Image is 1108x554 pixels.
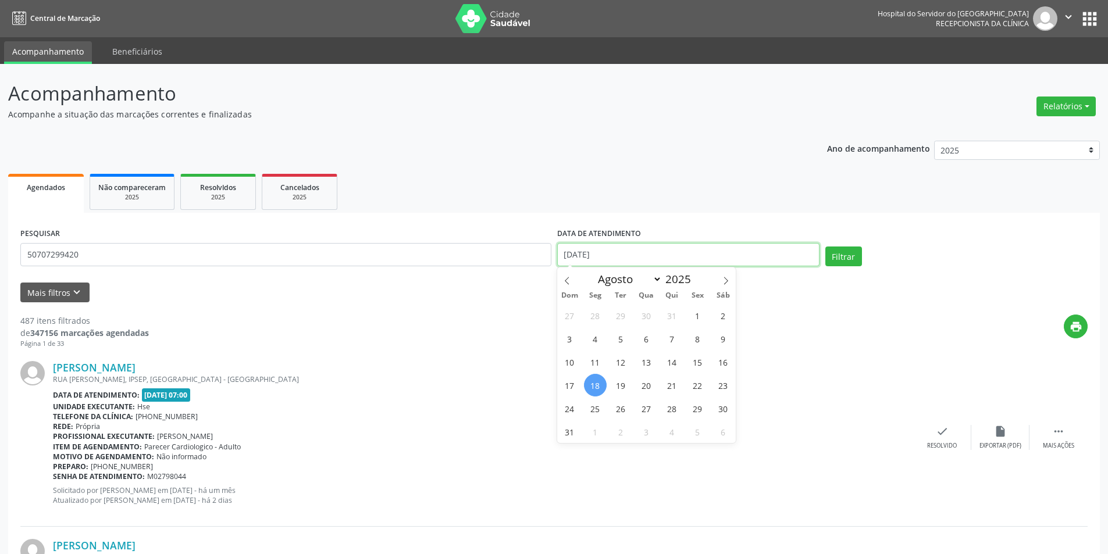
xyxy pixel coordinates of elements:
[608,292,633,299] span: Ter
[686,420,709,443] span: Setembro 5, 2025
[686,304,709,327] span: Agosto 1, 2025
[20,283,90,303] button: Mais filtroskeyboard_arrow_down
[104,41,170,62] a: Beneficiários
[280,183,319,192] span: Cancelados
[827,141,930,155] p: Ano de acompanhamento
[685,292,710,299] span: Sex
[927,442,957,450] div: Resolvido
[584,304,607,327] span: Julho 28, 2025
[1036,96,1096,116] button: Relatórios
[8,108,772,120] p: Acompanhe a situação das marcações correntes e finalizadas
[8,79,772,108] p: Acompanhamento
[584,397,607,420] span: Agosto 25, 2025
[662,271,700,287] input: Year
[20,314,149,327] div: 487 itens filtrados
[8,9,100,28] a: Central de Marcação
[686,327,709,350] span: Agosto 8, 2025
[1070,320,1082,333] i: print
[4,41,92,64] a: Acompanhamento
[557,225,641,243] label: DATA DE ATENDIMENTO
[712,420,735,443] span: Setembro 6, 2025
[661,420,683,443] span: Setembro 4, 2025
[156,452,206,462] span: Não informado
[1052,425,1065,438] i: 
[142,388,191,402] span: [DATE] 07:00
[635,397,658,420] span: Agosto 27, 2025
[53,402,135,412] b: Unidade executante:
[27,183,65,192] span: Agendados
[878,9,1029,19] div: Hospital do Servidor do [GEOGRAPHIC_DATA]
[994,425,1007,438] i: insert_drive_file
[661,327,683,350] span: Agosto 7, 2025
[584,351,607,373] span: Agosto 11, 2025
[53,421,73,431] b: Rede:
[635,420,658,443] span: Setembro 3, 2025
[584,327,607,350] span: Agosto 4, 2025
[825,246,862,266] button: Filtrar
[53,485,913,505] p: Solicitado por [PERSON_NAME] em [DATE] - há um mês Atualizado por [PERSON_NAME] em [DATE] - há 2 ...
[558,397,581,420] span: Agosto 24, 2025
[659,292,685,299] span: Qui
[661,304,683,327] span: Julho 31, 2025
[610,397,632,420] span: Agosto 26, 2025
[610,327,632,350] span: Agosto 5, 2025
[936,425,949,438] i: check
[661,397,683,420] span: Agosto 28, 2025
[98,183,166,192] span: Não compareceram
[712,327,735,350] span: Agosto 9, 2025
[686,374,709,396] span: Agosto 22, 2025
[558,374,581,396] span: Agosto 17, 2025
[137,402,150,412] span: Hse
[1057,6,1080,31] button: 
[144,442,241,452] span: Parecer Cardiologico - Adulto
[1064,314,1088,338] button: print
[20,327,149,339] div: de
[633,292,659,299] span: Qua
[979,442,1021,450] div: Exportar (PDF)
[593,271,662,287] select: Month
[53,539,136,552] a: [PERSON_NAME]
[557,292,583,299] span: Dom
[20,361,45,385] img: img
[70,286,83,299] i: keyboard_arrow_down
[610,351,632,373] span: Agosto 12, 2025
[53,442,142,452] b: Item de agendamento:
[53,412,133,421] b: Telefone da clínica:
[558,304,581,327] span: Julho 27, 2025
[30,13,100,23] span: Central de Marcação
[200,183,236,192] span: Resolvidos
[686,351,709,373] span: Agosto 15, 2025
[558,351,581,373] span: Agosto 10, 2025
[710,292,736,299] span: Sáb
[661,374,683,396] span: Agosto 21, 2025
[582,292,608,299] span: Seg
[635,327,658,350] span: Agosto 6, 2025
[1062,10,1075,23] i: 
[20,339,149,349] div: Página 1 de 33
[53,431,155,441] b: Profissional executante:
[712,397,735,420] span: Agosto 30, 2025
[558,420,581,443] span: Agosto 31, 2025
[610,374,632,396] span: Agosto 19, 2025
[98,193,166,202] div: 2025
[557,243,820,266] input: Selecione um intervalo
[712,374,735,396] span: Agosto 23, 2025
[558,327,581,350] span: Agosto 3, 2025
[53,390,140,400] b: Data de atendimento:
[53,374,913,384] div: RUA [PERSON_NAME], IPSEP, [GEOGRAPHIC_DATA] - [GEOGRAPHIC_DATA]
[1043,442,1074,450] div: Mais ações
[1080,9,1100,29] button: apps
[610,420,632,443] span: Setembro 2, 2025
[157,431,213,441] span: [PERSON_NAME]
[610,304,632,327] span: Julho 29, 2025
[30,327,149,338] strong: 347156 marcações agendadas
[635,374,658,396] span: Agosto 20, 2025
[635,304,658,327] span: Julho 30, 2025
[53,361,136,374] a: [PERSON_NAME]
[53,462,88,471] b: Preparo:
[1033,6,1057,31] img: img
[584,374,607,396] span: Agosto 18, 2025
[712,304,735,327] span: Agosto 2, 2025
[189,193,247,202] div: 2025
[91,462,153,471] span: [PHONE_NUMBER]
